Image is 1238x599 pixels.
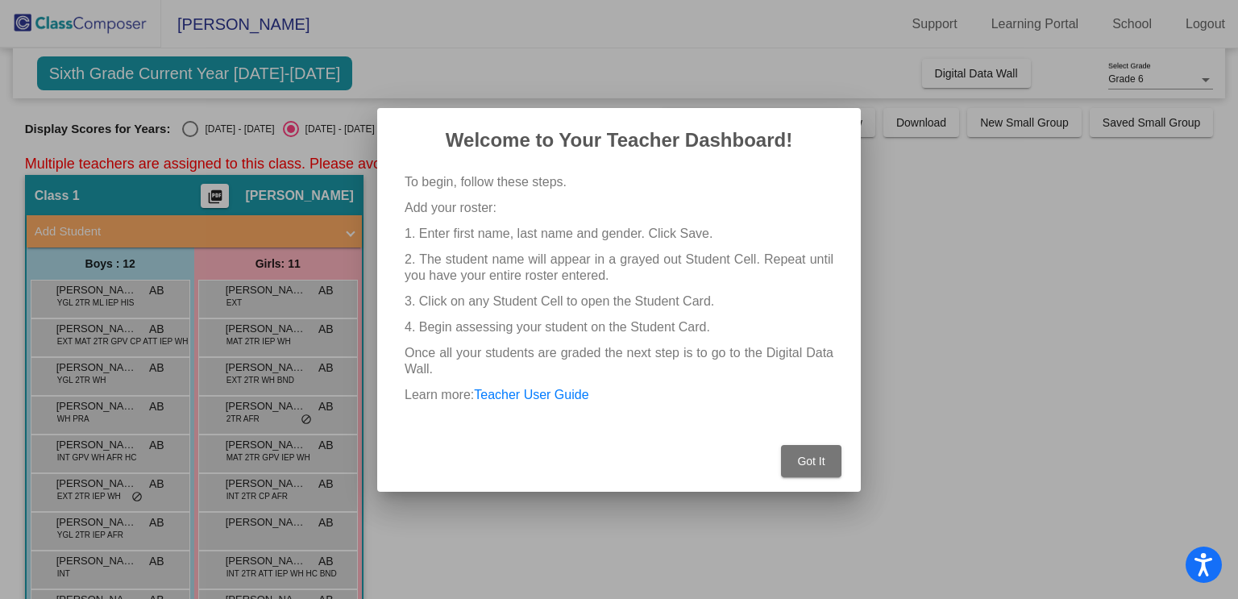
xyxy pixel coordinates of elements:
[405,200,833,216] p: Add your roster:
[781,445,841,477] button: Got It
[405,319,833,335] p: 4. Begin assessing your student on the Student Card.
[797,455,825,468] span: Got It
[405,293,833,310] p: 3. Click on any Student Cell to open the Student Card.
[405,387,833,403] p: Learn more:
[405,252,833,284] p: 2. The student name will appear in a grayed out Student Cell. Repeat until you have your entire r...
[474,388,588,401] a: Teacher User Guide
[405,226,833,242] p: 1. Enter first name, last name and gender. Click Save.
[405,174,833,190] p: To begin, follow these steps.
[405,345,833,377] p: Once all your students are graded the next step is to go to the Digital Data Wall.
[397,127,841,153] h2: Welcome to Your Teacher Dashboard!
